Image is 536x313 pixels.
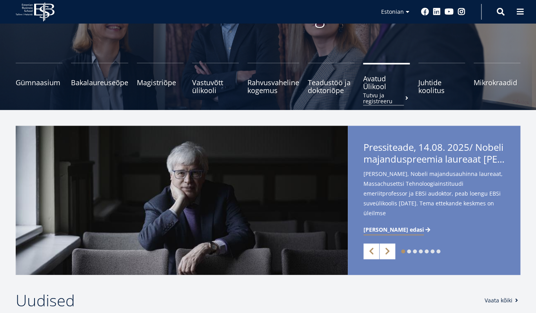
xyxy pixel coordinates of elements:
[247,63,299,94] a: Rahvusvaheline kogemus
[71,63,128,94] a: Bakalaureuseõpe
[363,169,505,231] span: [PERSON_NAME], Nobeli majandusauhinna laureaat, Massachusettsi Tehnoloogiainstituudi emeriitprofe...
[474,79,520,86] span: Mikrokraadid
[192,63,239,94] a: Vastuvõtt ülikooli
[474,63,520,94] a: Mikrokraadid
[380,243,395,259] a: Next
[401,249,405,253] a: 1
[16,126,348,275] img: a
[363,141,505,167] span: Pressiteade, 14.08. 2025/ Nobeli
[363,75,410,90] span: Avatud Ülikool
[308,63,354,94] a: Teadustöö ja doktoriõpe
[425,249,429,253] a: 5
[137,79,184,86] span: Magistriõpe
[363,92,410,104] small: Tutvu ja registreeru
[485,297,520,304] a: Vaata kõiki
[363,226,432,234] a: [PERSON_NAME] edasi
[16,63,62,94] a: Gümnaasium
[192,79,239,94] span: Vastuvõtt ülikooli
[363,153,505,165] span: majanduspreemia laureaat [PERSON_NAME] esineb EBSi suveülikoolis
[445,8,454,16] a: Youtube
[363,243,379,259] a: Previous
[436,249,440,253] a: 7
[419,249,423,253] a: 4
[431,249,434,253] a: 6
[433,8,441,16] a: Linkedin
[16,79,62,86] span: Gümnaasium
[60,4,476,27] p: Vastutusteadlik kogukond
[308,79,354,94] span: Teadustöö ja doktoriõpe
[247,79,299,94] span: Rahvusvaheline kogemus
[418,63,465,94] a: Juhtide koolitus
[418,79,465,94] span: Juhtide koolitus
[71,79,128,86] span: Bakalaureuseõpe
[137,63,184,94] a: Magistriõpe
[458,8,465,16] a: Instagram
[413,249,417,253] a: 3
[16,291,477,310] h2: Uudised
[363,226,424,234] span: [PERSON_NAME] edasi
[363,63,410,94] a: Avatud ÜlikoolTutvu ja registreeru
[407,249,411,253] a: 2
[421,8,429,16] a: Facebook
